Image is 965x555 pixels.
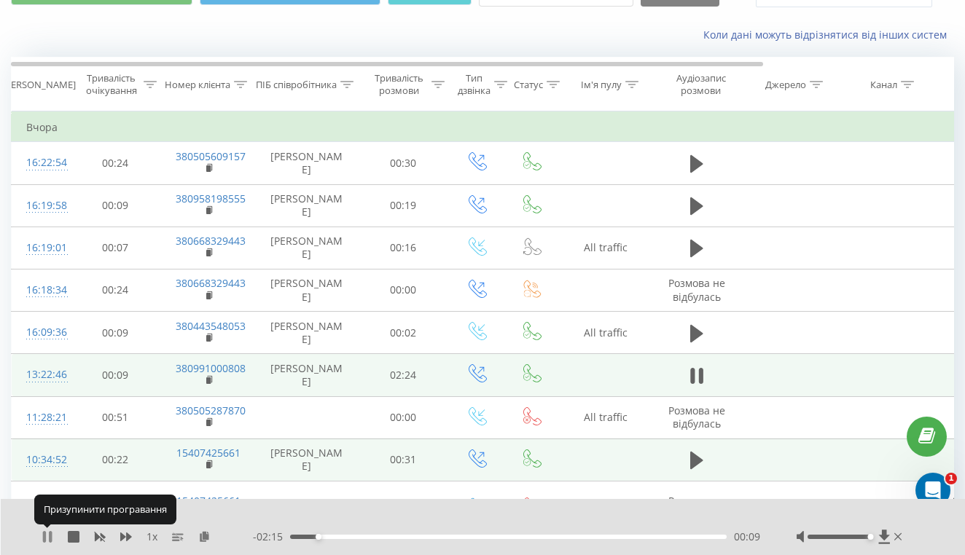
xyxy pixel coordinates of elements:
td: google [741,481,839,535]
td: 00:09 [70,312,161,354]
td: 00:09 [70,184,161,227]
span: Розмова не відбулась [668,494,725,521]
td: All traffic [558,227,653,269]
div: Тривалість розмови [370,72,428,97]
td: [PERSON_NAME] [256,312,358,354]
td: 00:22 [70,438,161,481]
td: [PERSON_NAME] [256,227,358,269]
td: [PERSON_NAME] [256,354,358,396]
td: 00:00 [358,396,449,438]
div: Accessibility label [316,534,321,540]
td: 00:19 [358,184,449,227]
div: Призупинити програвання [34,495,176,524]
iframe: Intercom live chat [915,473,950,508]
div: 16:09:36 [26,318,55,347]
span: 1 [945,473,957,484]
td: 00:02 [358,312,449,354]
span: 1 x [146,530,157,544]
td: All traffic [558,312,653,354]
div: Accessibility label [868,534,874,540]
div: Джерело [765,79,806,91]
a: 380668329443 [176,276,246,290]
span: Розмова не відбулась [668,404,725,430]
a: Коли дані можуть відрізнятися вiд інших систем [703,28,954,42]
div: Номер клієнта [165,79,230,91]
td: 00:00 [358,269,449,311]
a: 15407425661 [176,446,241,460]
td: [PERSON_NAME] [256,142,358,184]
div: Тип дзвінка [458,72,491,97]
td: [PERSON_NAME] [256,184,358,227]
div: Статус [514,79,543,91]
div: Тривалість очікування [82,72,140,97]
span: - 02:15 [253,530,290,544]
div: 10:34:52 [26,446,55,474]
td: 00:07 [70,227,161,269]
div: 16:22:54 [26,149,55,177]
div: 16:18:34 [26,276,55,304]
div: 13:22:46 [26,361,55,389]
td: 00:24 [70,269,161,311]
div: Аудіозапис розмови [665,72,736,97]
div: 16:19:01 [26,234,55,262]
a: 380668329443 [176,234,246,248]
a: 380505287870 [176,404,246,417]
div: [PERSON_NAME] [2,79,76,91]
td: 00:16 [358,227,449,269]
td: [PERSON_NAME] [256,269,358,311]
td: Callback [558,481,653,535]
td: 00:24 [70,142,161,184]
td: 00:51 [70,396,161,438]
div: Ім'я пулу [581,79,622,91]
td: All traffic [558,396,653,438]
span: Розмова не відбулась [668,276,725,303]
a: 380958198555 [176,192,246,205]
div: ПІБ співробітника [256,79,337,91]
td: 00:09 [70,354,161,396]
div: 11:28:21 [26,404,55,432]
td: [PERSON_NAME] [256,438,358,481]
div: Канал [870,79,897,91]
td: 00:34 [70,481,161,535]
td: 00:00 [358,481,449,535]
a: 380443548053 [176,319,246,333]
a: 15407425661 [176,494,241,508]
td: cpc [839,481,937,535]
div: 01:35:40 [26,494,55,522]
td: 00:31 [358,438,449,481]
a: 380991000808 [176,361,246,375]
div: 16:19:58 [26,192,55,220]
td: 02:24 [358,354,449,396]
td: 00:30 [358,142,449,184]
span: 00:09 [734,530,760,544]
a: 380505609157 [176,149,246,163]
